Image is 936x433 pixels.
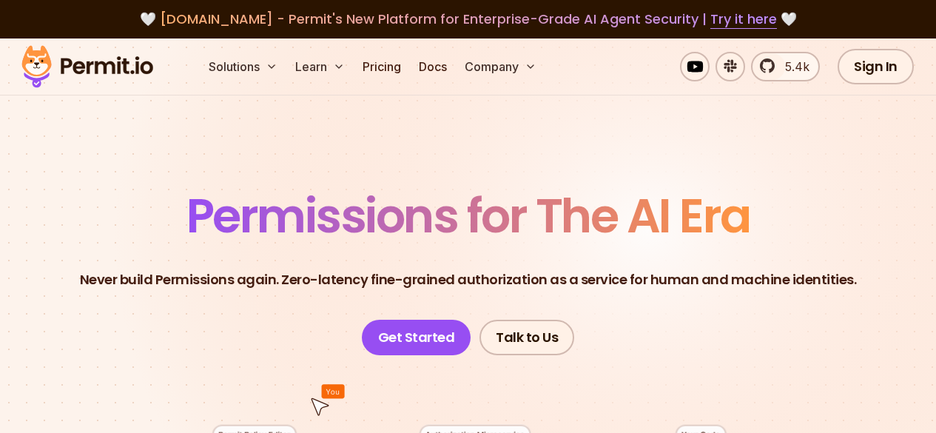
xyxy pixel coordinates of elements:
[36,9,900,30] div: 🤍 🤍
[186,183,750,249] span: Permissions for The AI Era
[80,269,857,290] p: Never build Permissions again. Zero-latency fine-grained authorization as a service for human and...
[751,52,820,81] a: 5.4k
[357,52,407,81] a: Pricing
[160,10,777,28] span: [DOMAIN_NAME] - Permit's New Platform for Enterprise-Grade AI Agent Security |
[15,41,160,92] img: Permit logo
[459,52,542,81] button: Company
[776,58,809,75] span: 5.4k
[838,49,914,84] a: Sign In
[413,52,453,81] a: Docs
[362,320,471,355] a: Get Started
[289,52,351,81] button: Learn
[203,52,283,81] button: Solutions
[479,320,574,355] a: Talk to Us
[710,10,777,29] a: Try it here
